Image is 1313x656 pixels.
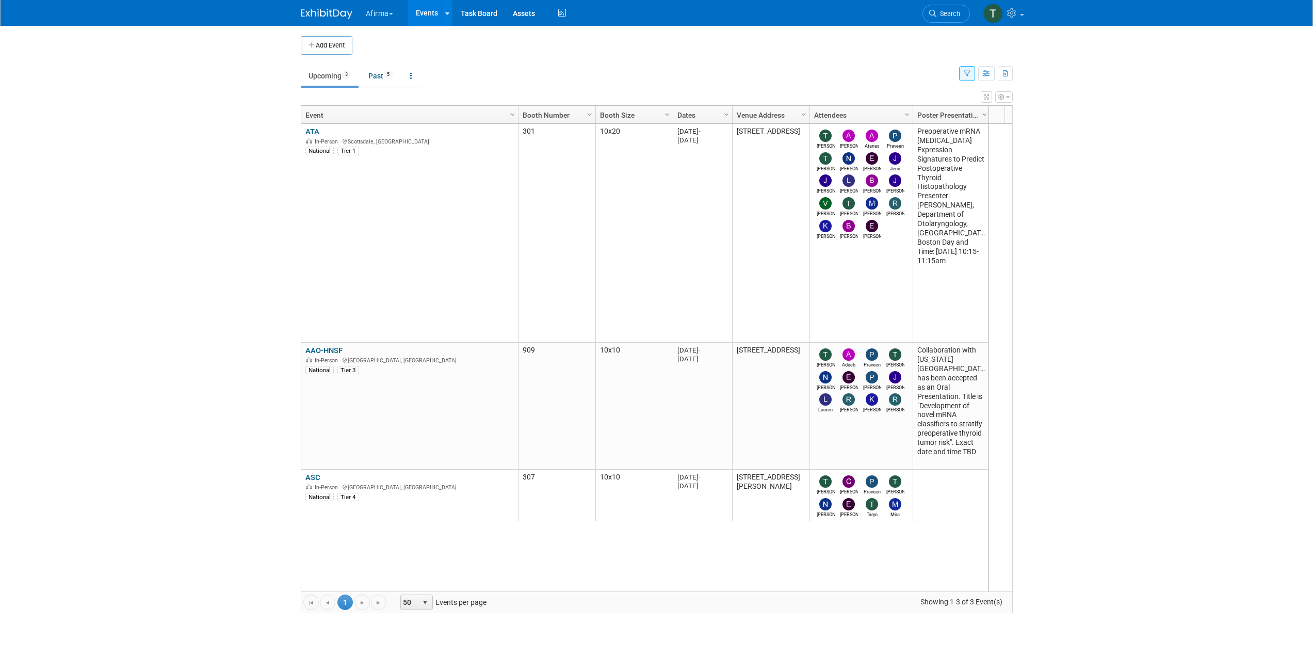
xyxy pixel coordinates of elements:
div: Jenn Newman [886,165,904,172]
div: Taryn Lambrechts [863,510,881,518]
img: Taylor Cavazos [842,197,855,210]
img: Brent Vetter [866,174,878,187]
img: Joshua Klopper [889,371,901,383]
div: Patrick Curren [863,383,881,391]
td: [STREET_ADDRESS] [732,124,809,343]
img: Tim Amos [889,348,901,361]
span: In-Person [315,484,341,491]
div: Lauren Holland [817,406,835,413]
td: 10x20 [595,124,673,343]
div: [DATE] [677,346,727,355]
div: Jacob Actkinson [817,187,835,195]
img: Jacob Actkinson [819,174,832,187]
div: Scottsdale, [GEOGRAPHIC_DATA] [305,137,513,146]
div: Laura Kirkpatrick [840,187,858,195]
a: AAO-HNSF [305,346,343,355]
div: Randi LeBoyer [886,210,904,217]
span: Go to the last page [375,599,383,607]
span: 3 [342,71,351,78]
td: 10x10 [595,470,673,521]
div: Adeeb Ansari [840,361,858,369]
a: Event [305,106,511,124]
td: [STREET_ADDRESS][PERSON_NAME] [732,470,809,521]
div: Tier 1 [337,147,359,155]
div: Randi LeBoyer [840,406,858,413]
span: 1 [337,595,353,610]
img: In-Person Event [306,484,312,489]
td: [STREET_ADDRESS] [732,343,809,470]
span: Events per page [387,595,497,610]
div: [DATE] [677,355,727,363]
span: Go to the first page [307,599,315,607]
td: 10x10 [595,343,673,470]
img: Emma Mitchell [842,498,855,510]
span: Go to the previous page [323,599,332,607]
div: Atanas Kaykov [863,142,881,150]
img: In-Person Event [306,357,312,362]
td: Preoperative mRNA [MEDICAL_DATA] Expression Signatures to Predict Postoperative Thyroid Histopath... [913,124,990,343]
img: Mohammed Alshalalfa [866,197,878,210]
img: Emily Smith [866,220,878,232]
a: Upcoming3 [301,66,359,86]
div: Taylor Cavazos [840,210,858,217]
img: Vanessa Weber [819,197,832,210]
div: Taylor Sebesta [817,142,835,150]
img: Adeeb Ansari [842,348,855,361]
span: - [699,473,701,481]
div: [GEOGRAPHIC_DATA], [GEOGRAPHIC_DATA] [305,356,513,364]
img: Taylor Sebesta [819,130,832,142]
div: Emma Mitchell [840,510,858,518]
img: Jenn Newman [889,152,901,165]
img: In-Person Event [306,138,312,143]
div: Corey Geurink [840,488,858,495]
div: Nancy Hui [840,165,858,172]
div: Keirsten Davis [817,232,835,240]
img: Taylor Sebesta [819,475,832,488]
img: Taylor Sebesta [983,4,1003,23]
a: Poster Presentation #2 [917,106,983,124]
a: Column Settings [901,106,913,122]
td: Collaboration with [US_STATE][GEOGRAPHIC_DATA] has been accepted as an Oral Presentation. Title i... [913,343,990,470]
div: Tier 3 [337,366,359,374]
div: [GEOGRAPHIC_DATA], [GEOGRAPHIC_DATA] [305,483,513,491]
div: Praveen Kaushik [886,142,904,150]
div: National [305,493,334,501]
div: Tim Amos [817,165,835,172]
a: Search [922,5,970,23]
img: Praveen Kaushik [866,475,878,488]
a: Go to the next page [354,595,370,610]
span: In-Person [315,138,341,145]
img: Brandon Fair [842,220,855,232]
a: Column Settings [661,106,673,122]
div: [DATE] [677,136,727,145]
div: [DATE] [677,127,727,136]
img: Nancy Hui [819,371,832,383]
div: Brent Vetter [863,187,881,195]
img: Randi LeBoyer [842,393,855,406]
img: Randi LeBoyer [889,197,901,210]
div: Nancy Hui [817,510,835,518]
div: National [305,366,334,374]
div: Rhonda Eickhoff [886,406,904,413]
span: Column Settings [508,110,516,119]
div: Mira Couch [886,510,904,518]
span: Search [936,10,960,18]
img: Taylor Sebesta [819,348,832,361]
span: - [699,127,701,135]
img: Emma Mitchell [866,152,878,165]
div: Mohammed Alshalalfa [863,210,881,217]
a: Column Settings [584,106,595,122]
img: Emma Mitchell [842,371,855,383]
img: Nancy Hui [819,498,832,510]
img: ExhibitDay [301,9,352,19]
div: [DATE] [677,473,727,482]
a: Go to the previous page [320,595,335,610]
span: Column Settings [586,110,594,119]
div: Joshua Klopper [886,383,904,391]
img: Mira Couch [889,498,901,510]
img: Praveen Kaushik [866,348,878,361]
img: Laura Kirkpatrick [842,174,855,187]
a: Booth Number [523,106,589,124]
span: 5 [384,71,393,78]
img: Rhonda Eickhoff [889,393,901,406]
